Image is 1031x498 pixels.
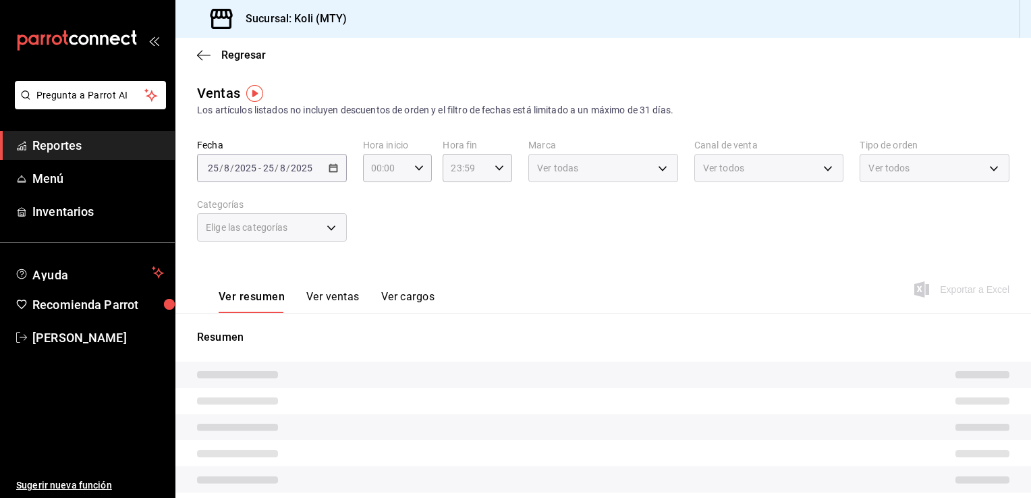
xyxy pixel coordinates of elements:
img: Tooltip marker [246,85,263,102]
span: / [230,163,234,173]
span: / [275,163,279,173]
div: Los artículos listados no incluyen descuentos de orden y el filtro de fechas está limitado a un m... [197,103,1009,117]
input: ---- [290,163,313,173]
label: Categorías [197,200,347,209]
span: Pregunta a Parrot AI [36,88,145,103]
input: -- [262,163,275,173]
button: Ver ventas [306,290,360,313]
label: Fecha [197,140,347,150]
div: Ventas [197,83,240,103]
span: Inventarios [32,202,164,221]
span: Ayuda [32,265,146,281]
button: Ver cargos [381,290,435,313]
input: -- [279,163,286,173]
span: - [258,163,261,173]
span: Ver todos [868,161,910,175]
span: Regresar [221,49,266,61]
h3: Sucursal: Koli (MTY) [235,11,347,27]
button: Ver resumen [219,290,285,313]
label: Canal de venta [694,140,844,150]
button: Regresar [197,49,266,61]
span: Sugerir nueva función [16,478,164,493]
label: Hora fin [443,140,512,150]
label: Tipo de orden [860,140,1009,150]
span: / [286,163,290,173]
a: Pregunta a Parrot AI [9,98,166,112]
input: -- [223,163,230,173]
span: Ver todos [703,161,744,175]
div: navigation tabs [219,290,435,313]
span: [PERSON_NAME] [32,329,164,347]
span: / [219,163,223,173]
label: Hora inicio [363,140,433,150]
button: Pregunta a Parrot AI [15,81,166,109]
span: Menú [32,169,164,188]
label: Marca [528,140,678,150]
button: open_drawer_menu [148,35,159,46]
span: Elige las categorías [206,221,288,234]
input: -- [207,163,219,173]
span: Recomienda Parrot [32,296,164,314]
input: ---- [234,163,257,173]
p: Resumen [197,329,1009,345]
span: Ver todas [537,161,578,175]
span: Reportes [32,136,164,155]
